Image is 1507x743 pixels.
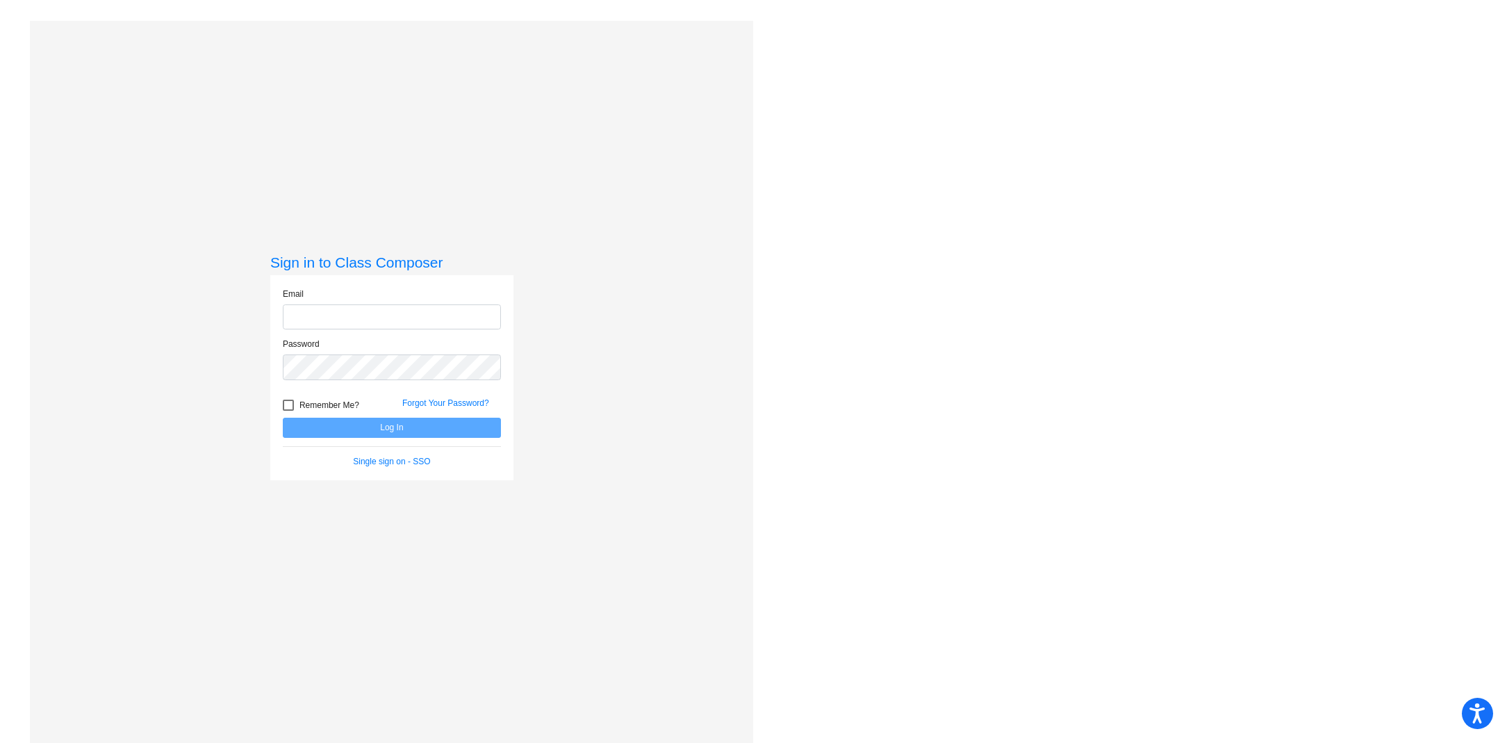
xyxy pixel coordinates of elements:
[283,338,320,350] label: Password
[283,418,501,438] button: Log In
[283,288,304,300] label: Email
[270,254,513,271] h3: Sign in to Class Composer
[402,398,489,408] a: Forgot Your Password?
[353,457,430,466] a: Single sign on - SSO
[299,397,359,414] span: Remember Me?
